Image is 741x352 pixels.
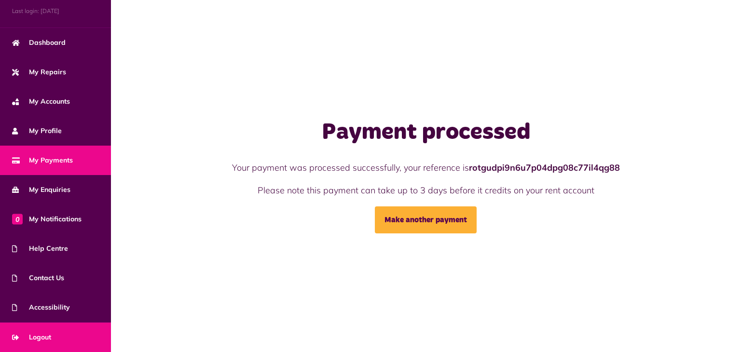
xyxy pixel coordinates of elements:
span: My Enquiries [12,185,70,195]
span: Help Centre [12,244,68,254]
span: My Accounts [12,96,70,107]
span: Accessibility [12,302,70,312]
span: My Profile [12,126,62,136]
span: Logout [12,332,51,342]
span: My Notifications [12,214,82,224]
span: Last login: [DATE] [12,7,99,15]
span: 0 [12,214,23,224]
span: My Repairs [12,67,66,77]
span: Contact Us [12,273,64,283]
span: Dashboard [12,38,66,48]
span: My Payments [12,155,73,165]
p: Your payment was processed successfully, your reference is [211,161,641,174]
p: Please note this payment can take up to 3 days before it credits on your rent account [211,184,641,197]
h1: Payment processed [211,119,641,147]
strong: rotgudpi9n6u7p04dpg08c77il4qg88 [469,162,620,173]
a: Make another payment [375,206,477,233]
